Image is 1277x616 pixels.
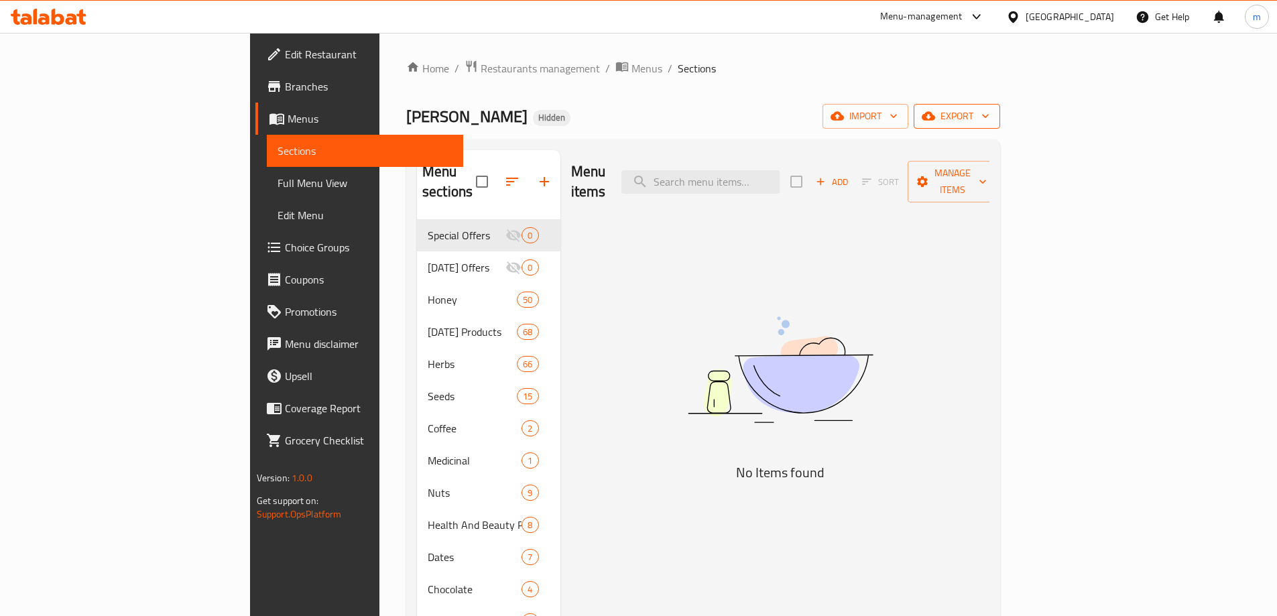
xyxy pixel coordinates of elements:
span: 15 [518,390,538,403]
div: items [522,517,538,533]
span: Coupons [285,271,452,288]
span: Restaurants management [481,60,600,76]
div: [GEOGRAPHIC_DATA] [1026,9,1114,24]
a: Coverage Report [255,392,463,424]
span: Add [814,174,850,190]
span: 68 [518,326,538,338]
div: Dates [428,549,522,565]
div: Honey50 [417,284,560,316]
span: 9 [522,487,538,499]
div: items [522,259,538,275]
span: Seeds [428,388,517,404]
div: Health And Beauty Products8 [417,509,560,541]
span: Chocolate [428,581,522,597]
span: Sections [278,143,452,159]
span: [DATE] Offers [428,259,505,275]
span: Branches [285,78,452,95]
span: Special Offers [428,227,505,243]
div: Herbs66 [417,348,560,380]
div: Menu-management [880,9,963,25]
li: / [605,60,610,76]
div: Chocolate4 [417,573,560,605]
span: Menu disclaimer [285,336,452,352]
div: Special Offers0 [417,219,560,251]
span: Grocery Checklist [285,432,452,448]
span: Select all sections [468,168,496,196]
a: Sections [267,135,463,167]
a: Menus [255,103,463,135]
span: Add item [810,172,853,192]
button: Add [810,172,853,192]
a: Branches [255,70,463,103]
span: Version: [257,469,290,487]
div: items [522,549,538,565]
a: Coupons [255,263,463,296]
div: items [517,388,538,404]
span: Promotions [285,304,452,320]
span: Nuts [428,485,522,501]
div: items [517,356,538,372]
a: Promotions [255,296,463,328]
span: 1.0.0 [292,469,312,487]
div: Medicinal1 [417,444,560,477]
img: dish.svg [613,281,948,458]
span: Upsell [285,368,452,384]
span: Sections [678,60,716,76]
a: Edit Restaurant [255,38,463,70]
div: Dates7 [417,541,560,573]
a: Restaurants management [465,60,600,77]
a: Grocery Checklist [255,424,463,456]
span: 1 [522,454,538,467]
span: 8 [522,519,538,532]
h2: Menu items [571,162,606,202]
span: 4 [522,583,538,596]
span: Full Menu View [278,175,452,191]
div: Medicinal [428,452,522,469]
span: export [924,108,989,125]
span: Health And Beauty Products [428,517,522,533]
div: items [522,452,538,469]
span: 50 [518,294,538,306]
h5: No Items found [613,462,948,483]
span: 66 [518,358,538,371]
span: Honey [428,292,517,308]
span: 2 [522,422,538,435]
div: items [522,485,538,501]
span: Get support on: [257,492,318,509]
a: Edit Menu [267,199,463,231]
span: Coffee [428,420,522,436]
button: Add section [528,166,560,198]
div: Ramadan Products [428,324,517,340]
span: 7 [522,551,538,564]
div: items [522,581,538,597]
span: Edit Menu [278,207,452,223]
div: Coffee2 [417,412,560,444]
span: [DATE] Products [428,324,517,340]
a: Upsell [255,360,463,392]
a: Menu disclaimer [255,328,463,360]
a: Choice Groups [255,231,463,263]
li: / [668,60,672,76]
span: Hidden [533,112,570,123]
span: Select section first [853,172,908,192]
span: Herbs [428,356,517,372]
svg: Inactive section [505,227,522,243]
div: items [522,227,538,243]
span: Manage items [918,165,987,198]
span: 0 [522,229,538,242]
a: Support.OpsPlatform [257,505,342,523]
div: Hidden [533,110,570,126]
div: items [517,324,538,340]
span: [PERSON_NAME] [406,101,528,131]
div: Ramadan Offers [428,259,505,275]
span: Choice Groups [285,239,452,255]
button: Manage items [908,161,997,202]
div: [DATE] Products68 [417,316,560,348]
svg: Inactive section [505,259,522,275]
div: items [517,292,538,308]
